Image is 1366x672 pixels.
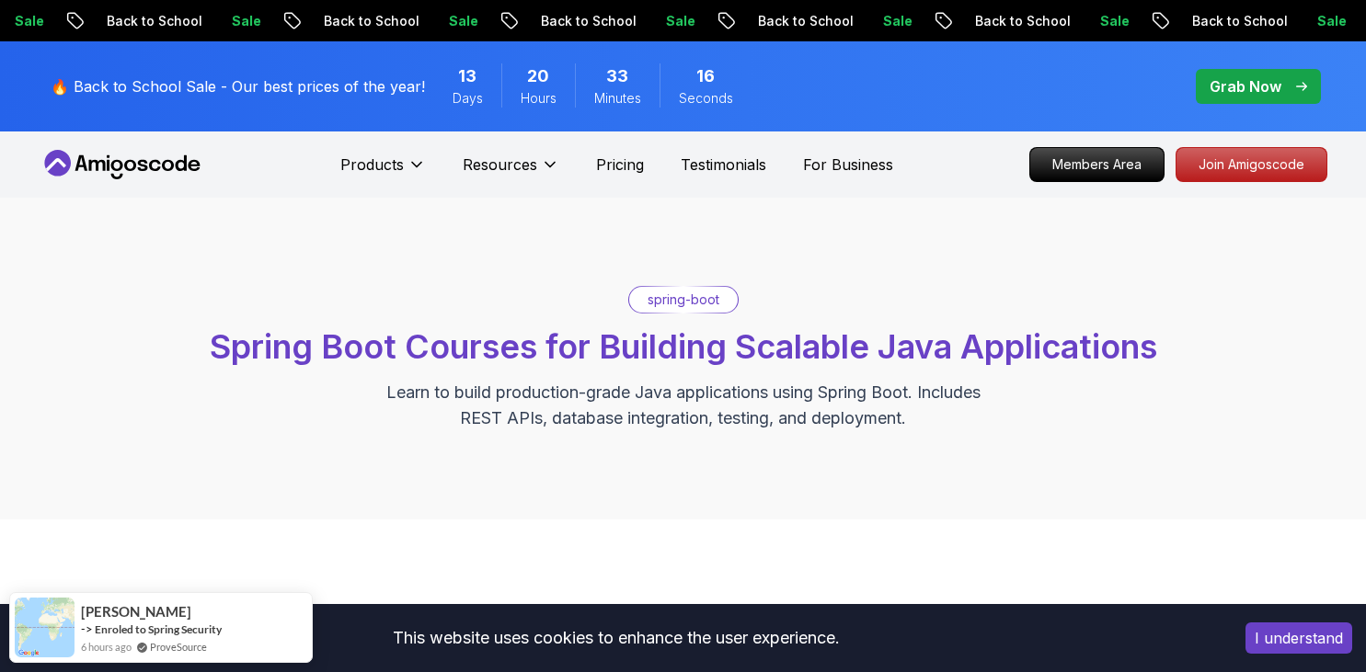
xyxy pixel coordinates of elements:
span: Minutes [594,89,641,108]
span: [PERSON_NAME] [81,604,191,620]
a: For Business [803,154,893,176]
span: 16 Seconds [696,63,715,89]
p: Sale [867,12,925,30]
a: Enroled to Spring Security [95,622,222,636]
span: Hours [521,89,557,108]
span: 33 Minutes [606,63,628,89]
p: Sale [1301,12,1360,30]
p: Members Area [1030,148,1164,181]
span: Seconds [679,89,733,108]
button: Resources [463,154,559,190]
p: Back to School [741,12,867,30]
p: Sale [432,12,491,30]
div: This website uses cookies to enhance the user experience. [14,618,1218,658]
a: Testimonials [681,154,766,176]
span: Spring Boot Courses for Building Scalable Java Applications [210,326,1157,367]
p: Learn to build production-grade Java applications using Spring Boot. Includes REST APIs, database... [374,380,993,431]
p: Back to School [90,12,215,30]
p: Back to School [958,12,1084,30]
span: -> [81,621,93,636]
p: Sale [1084,12,1142,30]
p: Grab Now [1210,75,1281,97]
span: 6 hours ago [81,639,132,655]
a: Members Area [1029,147,1165,182]
p: Sale [649,12,708,30]
a: Join Amigoscode [1176,147,1327,182]
p: 🔥 Back to School Sale - Our best prices of the year! [51,75,425,97]
p: Back to School [1176,12,1301,30]
button: Products [340,154,426,190]
p: Back to School [524,12,649,30]
span: 20 Hours [527,63,549,89]
a: Pricing [596,154,644,176]
p: Back to School [307,12,432,30]
span: Days [453,89,483,108]
p: spring-boot [648,290,719,309]
a: ProveSource [150,639,207,655]
p: Products [340,154,404,176]
img: provesource social proof notification image [15,598,75,657]
p: Join Amigoscode [1177,148,1326,181]
p: Sale [215,12,274,30]
button: Accept cookies [1245,622,1352,654]
span: 13 Days [458,63,476,89]
p: Resources [463,154,537,176]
